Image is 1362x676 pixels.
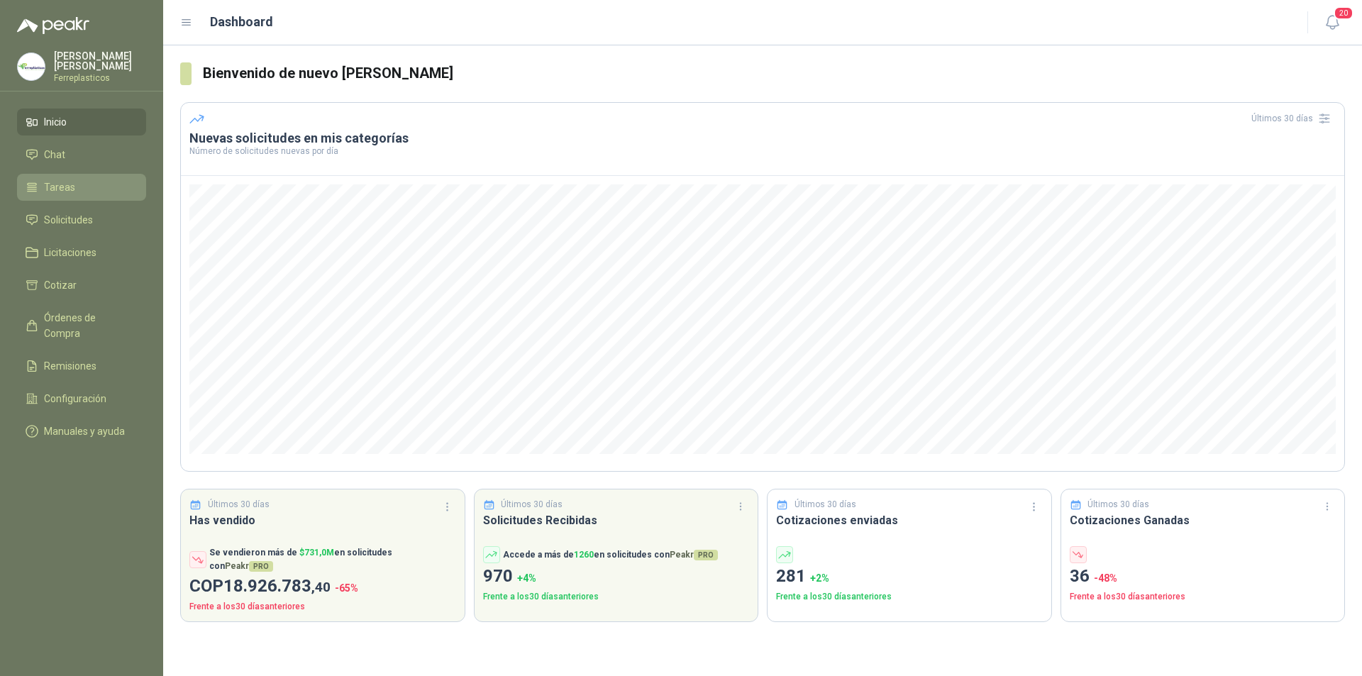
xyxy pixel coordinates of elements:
[44,391,106,406] span: Configuración
[17,17,89,34] img: Logo peakr
[1070,511,1336,529] h3: Cotizaciones Ganadas
[189,147,1336,155] p: Número de solicitudes nuevas por día
[17,418,146,445] a: Manuales y ayuda
[1094,572,1117,584] span: -48 %
[189,600,456,614] p: Frente a los 30 días anteriores
[483,563,750,590] p: 970
[249,561,273,572] span: PRO
[335,582,358,594] span: -65 %
[44,358,96,374] span: Remisiones
[17,385,146,412] a: Configuración
[670,550,718,560] span: Peakr
[225,561,273,571] span: Peakr
[44,179,75,195] span: Tareas
[776,563,1043,590] p: 281
[1087,498,1149,511] p: Últimos 30 días
[44,310,133,341] span: Órdenes de Compra
[311,579,331,595] span: ,40
[17,141,146,168] a: Chat
[17,174,146,201] a: Tareas
[44,245,96,260] span: Licitaciones
[299,548,334,558] span: $ 731,0M
[44,277,77,293] span: Cotizar
[223,576,331,596] span: 18.926.783
[54,51,146,71] p: [PERSON_NAME] [PERSON_NAME]
[810,572,829,584] span: + 2 %
[501,498,563,511] p: Últimos 30 días
[794,498,856,511] p: Últimos 30 días
[503,548,718,562] p: Accede a más de en solicitudes con
[17,272,146,299] a: Cotizar
[776,511,1043,529] h3: Cotizaciones enviadas
[1251,107,1336,130] div: Últimos 30 días
[189,511,456,529] h3: Has vendido
[1070,563,1336,590] p: 36
[574,550,594,560] span: 1260
[1319,10,1345,35] button: 20
[694,550,718,560] span: PRO
[1334,6,1353,20] span: 20
[17,109,146,135] a: Inicio
[189,573,456,600] p: COP
[17,353,146,379] a: Remisiones
[44,147,65,162] span: Chat
[17,239,146,266] a: Licitaciones
[44,212,93,228] span: Solicitudes
[1070,590,1336,604] p: Frente a los 30 días anteriores
[44,423,125,439] span: Manuales y ayuda
[44,114,67,130] span: Inicio
[483,590,750,604] p: Frente a los 30 días anteriores
[189,130,1336,147] h3: Nuevas solicitudes en mis categorías
[203,62,1345,84] h3: Bienvenido de nuevo [PERSON_NAME]
[17,206,146,233] a: Solicitudes
[54,74,146,82] p: Ferreplasticos
[208,498,270,511] p: Últimos 30 días
[517,572,536,584] span: + 4 %
[210,12,273,32] h1: Dashboard
[17,304,146,347] a: Órdenes de Compra
[776,590,1043,604] p: Frente a los 30 días anteriores
[209,546,456,573] p: Se vendieron más de en solicitudes con
[18,53,45,80] img: Company Logo
[483,511,750,529] h3: Solicitudes Recibidas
